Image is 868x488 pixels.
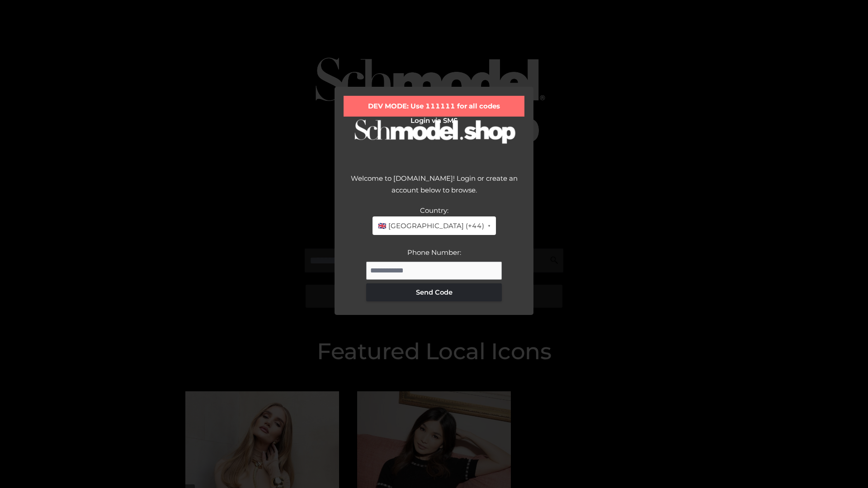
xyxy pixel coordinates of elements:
[366,283,502,301] button: Send Code
[420,206,448,215] label: Country:
[344,173,524,205] div: Welcome to [DOMAIN_NAME]! Login or create an account below to browse.
[407,248,461,257] label: Phone Number:
[378,220,484,232] span: 🇬🇧 [GEOGRAPHIC_DATA] (+44)
[344,96,524,117] div: DEV MODE: Use 111111 for all codes
[344,117,524,125] h2: Login via SMS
